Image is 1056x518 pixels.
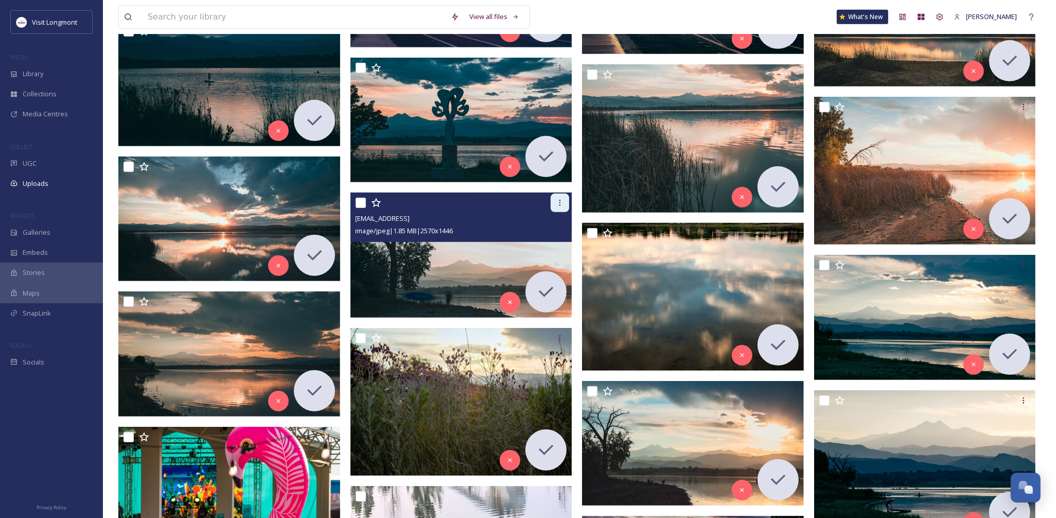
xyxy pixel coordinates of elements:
[949,7,1022,27] a: [PERSON_NAME]
[23,89,57,99] span: Collections
[23,109,68,119] span: Media Centres
[814,97,1036,245] img: ext_1752524009.761847_brian.gibson83@gmail.com-20250712-Longmont-10.jpg
[143,6,446,28] input: Search your library
[23,179,48,188] span: Uploads
[118,21,340,146] img: ext_1752524010.280646_brian.gibson83@gmail.com-20250712-Longmont-14.jpg
[10,143,32,150] span: COLLECT
[1011,473,1041,503] button: Open Chat
[350,328,572,476] img: ext_1752524007.743684_brian.gibson83@gmail.com-20250712-Longmont-05.jpg
[23,69,43,79] span: Library
[23,228,50,237] span: Galleries
[23,159,37,168] span: UGC
[37,504,66,511] span: Privacy Policy
[356,214,410,223] span: [EMAIL_ADDRESS]
[23,357,44,367] span: Socials
[582,64,804,213] img: ext_1752524009.665183_brian.gibson83@gmail.com-20250712-Longmont-12.jpg
[37,500,66,513] a: Privacy Policy
[23,248,48,257] span: Embeds
[814,255,1036,380] img: ext_1752524007.950585_brian.gibson83@gmail.com-20250712-Longmont-02.jpg
[23,268,45,278] span: Stories
[837,10,888,24] a: What's New
[966,12,1017,21] span: [PERSON_NAME]
[350,193,572,318] img: ext_1752524008.822376_brian.gibson83@gmail.com-20250712-Longmont-09.jpg
[118,157,340,282] img: ext_1752524009.513328_brian.gibson83@gmail.com-20250712-Longmont-11.jpg
[582,222,804,371] img: ext_1752524008.702827_brian.gibson83@gmail.com-20250712-Longmont-08.jpg
[118,291,340,417] img: ext_1752524007.908017_brian.gibson83@gmail.com-20250712-Longmont-04.jpg
[16,17,27,27] img: longmont.jpg
[464,7,524,27] a: View all files
[32,18,77,27] span: Visit Longmont
[350,58,572,183] img: ext_1752524009.957361_brian.gibson83@gmail.com-20250712-Longmont-13.jpg
[10,53,28,61] span: MEDIA
[356,226,453,235] span: image/jpeg | 1.85 MB | 2570 x 1446
[582,381,804,506] img: ext_1752524007.851857_brian.gibson83@gmail.com-20250712-Longmont-07.jpg
[10,341,31,349] span: SOCIALS
[10,212,34,219] span: WIDGETS
[23,308,51,318] span: SnapLink
[23,288,40,298] span: Maps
